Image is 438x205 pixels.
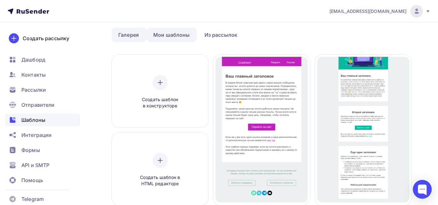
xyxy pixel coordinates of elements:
a: [EMAIL_ADDRESS][DOMAIN_NAME] [329,5,430,18]
a: Шаблоны [5,114,80,126]
span: Интеграции [21,131,52,139]
span: Шаблоны [21,116,45,124]
a: Галерея [112,28,145,42]
span: Рассылки [21,86,46,94]
a: Из рассылок [198,28,244,42]
a: Отправители [5,99,80,111]
a: Формы [5,144,80,156]
span: Создать шаблон в HTML редакторе [130,174,190,187]
span: Создать шаблон в конструкторе [130,96,190,109]
div: Создать рассылку [23,35,69,42]
span: [EMAIL_ADDRESS][DOMAIN_NAME] [329,8,407,14]
span: Контакты [21,71,46,78]
span: Telegram [21,195,44,203]
a: Контакты [5,68,80,81]
span: Помощь [21,176,43,184]
a: Рассылки [5,84,80,96]
a: Мои шаблоны [147,28,197,42]
a: Дашборд [5,53,80,66]
span: Отправители [21,101,55,109]
span: API и SMTP [21,161,49,169]
span: Дашборд [21,56,45,63]
span: Формы [21,146,40,154]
